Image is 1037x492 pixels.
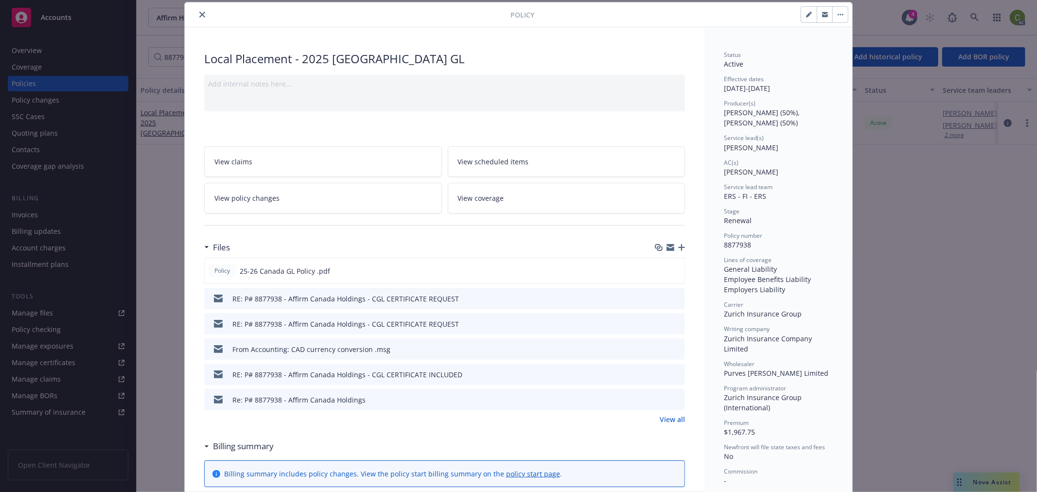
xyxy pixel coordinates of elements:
span: [PERSON_NAME] [724,143,778,152]
div: Billing summary includes policy changes. View the policy start billing summary on the . [224,469,562,479]
span: ERS - FI - ERS [724,192,766,201]
button: preview file [672,319,681,329]
span: Service lead team [724,183,773,191]
h3: Billing summary [213,440,274,453]
span: 8877938 [724,240,751,249]
div: RE: P# 8877938 - Affirm Canada Holdings - CGL CERTIFICATE REQUEST [232,294,459,304]
a: View policy changes [204,183,442,213]
span: Wholesaler [724,360,755,368]
span: Policy number [724,231,762,240]
span: Active [724,59,743,69]
span: Service lead(s) [724,134,764,142]
div: Files [204,241,230,254]
button: download file [657,395,665,405]
span: Newfront will file state taxes and fees [724,443,825,451]
div: RE: P# 8877938 - Affirm Canada Holdings - CGL CERTIFICATE REQUEST [232,319,459,329]
span: Lines of coverage [724,256,772,264]
button: download file [656,266,664,276]
button: close [196,9,208,20]
span: AC(s) [724,158,738,167]
h3: Files [213,241,230,254]
span: View scheduled items [458,157,529,167]
span: Carrier [724,300,743,309]
span: Premium [724,419,749,427]
div: Employers Liability [724,284,833,295]
div: Billing summary [204,440,274,453]
span: Writing company [724,325,770,333]
button: download file [657,319,665,329]
div: Local Placement - 2025 [GEOGRAPHIC_DATA] GL [204,51,685,67]
div: RE: P# 8877938 - Affirm Canada Holdings - CGL CERTIFICATE INCLUDED [232,369,462,380]
button: preview file [672,395,681,405]
span: Stage [724,207,739,215]
button: download file [657,294,665,304]
div: From Accounting: CAD currency conversion .msg [232,344,390,354]
button: download file [657,344,665,354]
button: preview file [672,369,681,380]
span: Status [724,51,741,59]
span: Purves [PERSON_NAME] Limited [724,369,828,378]
button: preview file [672,344,681,354]
span: Renewal [724,216,752,225]
div: Re: P# 8877938 - Affirm Canada Holdings [232,395,366,405]
button: preview file [672,294,681,304]
span: View policy changes [214,193,280,203]
span: Policy [510,10,534,20]
button: download file [657,369,665,380]
a: View all [660,414,685,424]
span: Zurich Insurance Group (International) [724,393,804,412]
span: View coverage [458,193,504,203]
a: View scheduled items [448,146,685,177]
span: Program administrator [724,384,786,392]
span: View claims [214,157,252,167]
span: No [724,452,733,461]
div: Employee Benefits Liability [724,274,833,284]
a: View claims [204,146,442,177]
div: [DATE] - [DATE] [724,75,833,93]
span: [PERSON_NAME] (50%), [PERSON_NAME] (50%) [724,108,802,127]
span: Producer(s) [724,99,756,107]
span: Commission [724,467,757,475]
span: Policy [212,266,232,275]
span: Effective dates [724,75,764,83]
span: - [724,476,726,485]
div: General Liability [724,264,833,274]
span: 25-26 Canada GL Policy .pdf [240,266,330,276]
div: Add internal notes here... [208,79,681,89]
a: policy start page [506,469,560,478]
button: preview file [672,266,681,276]
span: $1,967.75 [724,427,755,437]
span: Zurich Insurance Company Limited [724,334,814,353]
span: Zurich Insurance Group [724,309,802,318]
span: [PERSON_NAME] [724,167,778,176]
a: View coverage [448,183,685,213]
